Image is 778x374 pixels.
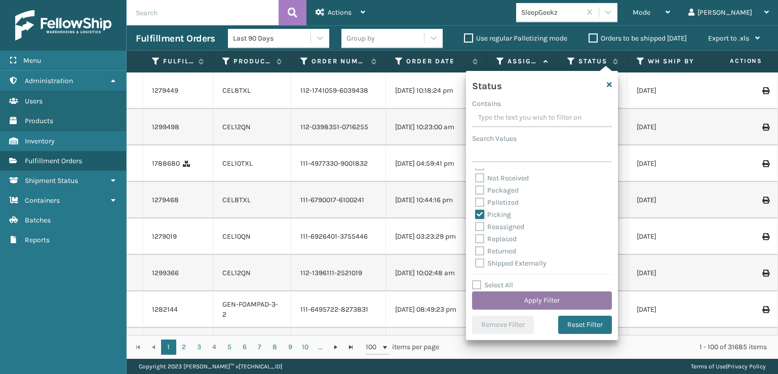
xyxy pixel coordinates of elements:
[298,340,313,355] a: 10
[222,300,278,319] a: GEN-FOAMPAD-3-2
[472,77,501,92] h4: Status
[628,291,729,328] td: [DATE]
[312,57,366,66] label: Order Number
[25,196,60,205] span: Containers
[23,56,41,65] span: Menu
[267,340,283,355] a: 8
[222,196,251,204] a: CEL8TXL
[25,157,82,165] span: Fulfillment Orders
[453,342,767,352] div: 1 - 100 of 31685 items
[386,291,487,328] td: [DATE] 08:49:23 pm
[648,57,709,66] label: WH Ship By Date
[762,197,768,204] i: Print Label
[578,57,608,66] label: Status
[708,34,749,43] span: Export to .xls
[291,72,386,109] td: 112-1741059-6039438
[152,195,179,205] a: 1279468
[508,57,538,66] label: Assigned Carrier Service
[176,340,191,355] a: 2
[152,86,178,96] a: 1279449
[152,122,179,132] a: 1299498
[472,98,501,109] label: Contains
[332,343,340,351] span: Go to the next page
[152,232,177,242] a: 1279019
[222,159,253,168] a: CEL10TXL
[222,340,237,355] a: 5
[475,186,519,195] label: Packaged
[252,340,267,355] a: 7
[366,342,381,352] span: 100
[291,291,386,328] td: 111-6495722-8273831
[628,218,729,255] td: [DATE]
[291,218,386,255] td: 111-6926401-3755446
[633,8,650,17] span: Mode
[25,176,78,185] span: Shipment Status
[347,343,355,351] span: Go to the last page
[762,233,768,240] i: Print Label
[628,255,729,291] td: [DATE]
[136,32,215,45] h3: Fulfillment Orders
[386,328,487,364] td: [DATE] 09:47:47 am
[15,10,111,41] img: logo
[386,218,487,255] td: [DATE] 03:23:29 pm
[406,57,468,66] label: Order Date
[762,87,768,94] i: Print Label
[25,97,43,105] span: Users
[291,182,386,218] td: 111-6790017-6100241
[762,124,768,131] i: Print Label
[762,270,768,277] i: Print Label
[475,210,511,219] label: Picking
[222,269,251,277] a: CEL12QN
[222,86,251,95] a: CEL8TXL
[475,259,547,268] label: Shipped Externally
[152,159,180,169] a: 1788680
[234,57,271,66] label: Product SKU
[386,145,487,182] td: [DATE] 04:59:41 pm
[233,33,312,44] div: Last 90 Days
[222,123,251,131] a: CEL12QN
[291,328,386,364] td: 111-9984249-2695419
[346,33,375,44] div: Group by
[558,316,612,334] button: Reset Filter
[152,268,179,278] a: 1299366
[291,255,386,291] td: 112-1396111-2521019
[628,145,729,182] td: [DATE]
[207,340,222,355] a: 4
[386,72,487,109] td: [DATE] 10:18:24 pm
[475,222,524,231] label: Reassigned
[313,340,328,355] a: ...
[161,340,176,355] a: 1
[283,340,298,355] a: 9
[521,7,581,18] div: SleepGeekz
[475,174,529,182] label: Not Received
[475,235,517,243] label: Replaced
[691,363,726,370] a: Terms of Use
[464,34,567,43] label: Use regular Palletizing mode
[475,247,516,255] label: Returned
[163,57,193,66] label: Fulfillment Order Id
[25,117,53,125] span: Products
[343,340,359,355] a: Go to the last page
[386,109,487,145] td: [DATE] 10:23:00 am
[727,363,766,370] a: Privacy Policy
[472,133,517,144] label: Search Values
[628,109,729,145] td: [DATE]
[698,53,768,69] span: Actions
[475,198,519,207] label: Palletized
[628,328,729,364] td: [DATE]
[472,291,612,310] button: Apply Filter
[25,137,55,145] span: Inventory
[291,145,386,182] td: 111-4977330-9001832
[691,359,766,374] div: |
[237,340,252,355] a: 6
[762,306,768,313] i: Print Label
[762,160,768,167] i: Print Label
[222,232,251,241] a: CEL10QN
[25,216,51,225] span: Batches
[386,182,487,218] td: [DATE] 10:44:16 pm
[291,109,386,145] td: 112-0398351-0716255
[328,8,352,17] span: Actions
[152,305,178,315] a: 1282144
[139,359,282,374] p: Copyright 2023 [PERSON_NAME]™ v [TECHNICAL_ID]
[628,182,729,218] td: [DATE]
